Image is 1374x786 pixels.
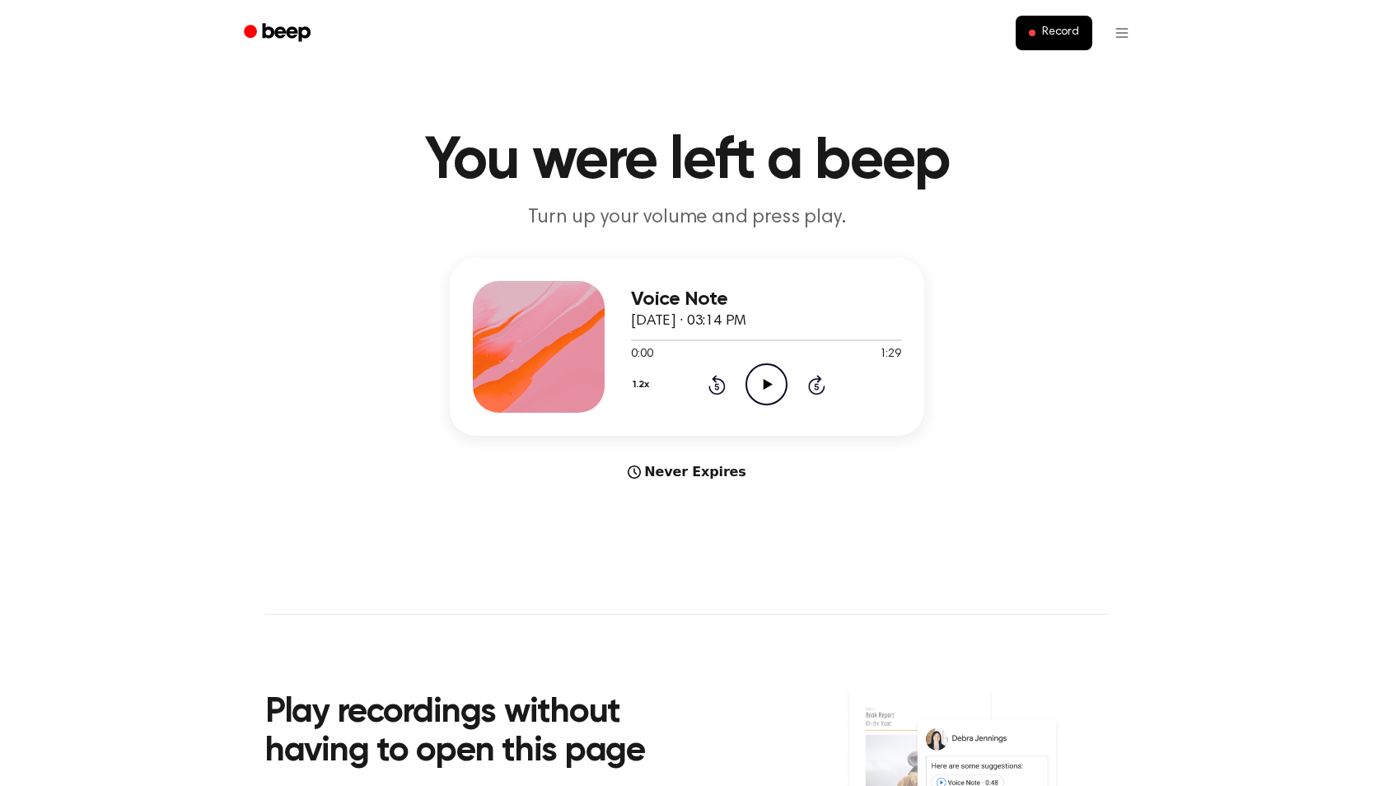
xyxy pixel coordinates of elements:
span: [DATE] · 03:14 PM [631,314,746,329]
span: 0:00 [631,346,652,363]
button: 1.2x [631,371,655,399]
a: Beep [232,17,325,49]
span: 1:29 [880,346,901,363]
h1: You were left a beep [265,132,1109,191]
button: Open menu [1102,13,1142,53]
p: Turn up your volume and press play. [371,204,1003,232]
h3: Voice Note [631,288,901,311]
div: Never Expires [450,462,924,482]
button: Record [1016,16,1092,50]
h2: Play recordings without having to open this page [265,694,709,772]
span: Record [1042,26,1079,40]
